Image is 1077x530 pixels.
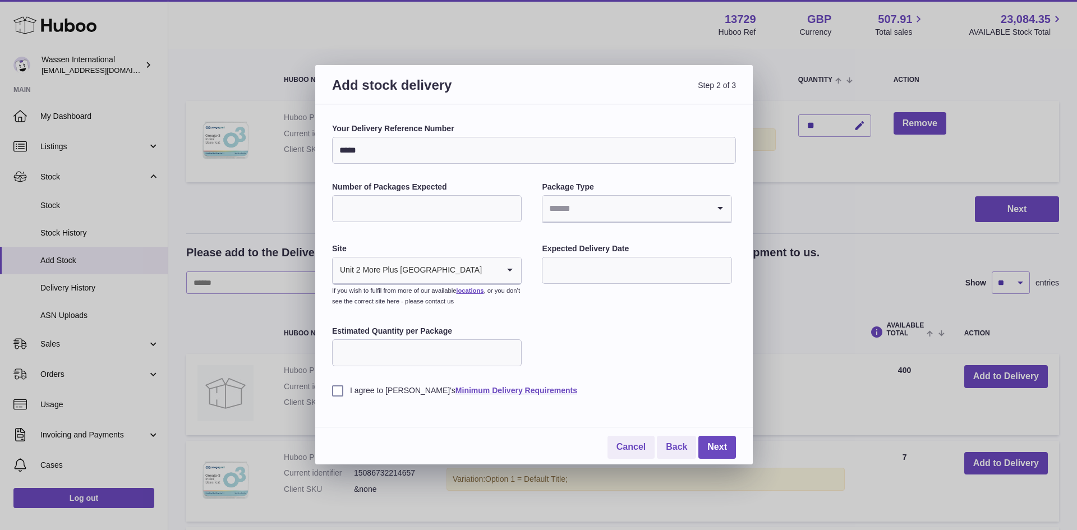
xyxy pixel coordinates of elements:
[657,436,696,459] a: Back
[333,257,482,283] span: Unit 2 More Plus [GEOGRAPHIC_DATA]
[542,196,731,223] div: Search for option
[333,257,521,284] div: Search for option
[482,257,499,283] input: Search for option
[534,76,736,107] span: Step 2 of 3
[332,243,522,254] label: Site
[456,287,484,294] a: locations
[698,436,736,459] a: Next
[607,436,655,459] a: Cancel
[542,243,731,254] label: Expected Delivery Date
[542,182,731,192] label: Package Type
[332,287,520,305] small: If you wish to fulfil from more of our available , or you don’t see the correct site here - pleas...
[542,196,708,222] input: Search for option
[332,326,522,337] label: Estimated Quantity per Package
[455,386,577,395] a: Minimum Delivery Requirements
[332,385,736,396] label: I agree to [PERSON_NAME]'s
[332,76,534,107] h3: Add stock delivery
[332,182,522,192] label: Number of Packages Expected
[332,123,736,134] label: Your Delivery Reference Number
